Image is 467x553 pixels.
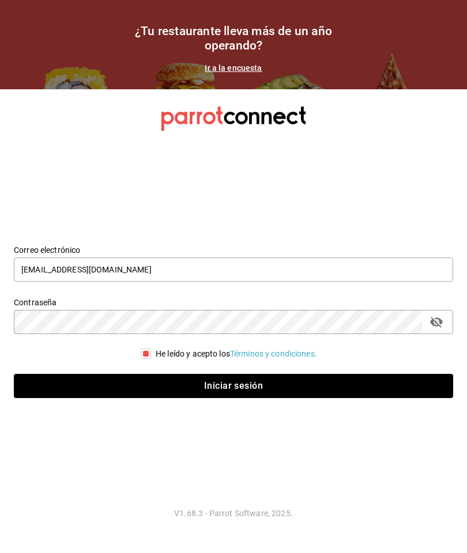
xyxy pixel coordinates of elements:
[118,24,349,53] h1: ¿Tu restaurante lleva más de un año operando?
[14,507,453,519] p: V1.68.3 - Parrot Software, 2025.
[14,245,453,253] label: Correo electrónico
[427,312,446,332] button: passwordField
[14,257,453,282] input: Ingresa tu correo electrónico
[14,374,453,398] button: Iniciar sesión
[14,298,453,306] label: Contraseña
[230,349,317,358] a: Términos y condiciones.
[205,63,262,73] a: Ir a la encuesta
[156,348,317,360] div: He leído y acepto los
